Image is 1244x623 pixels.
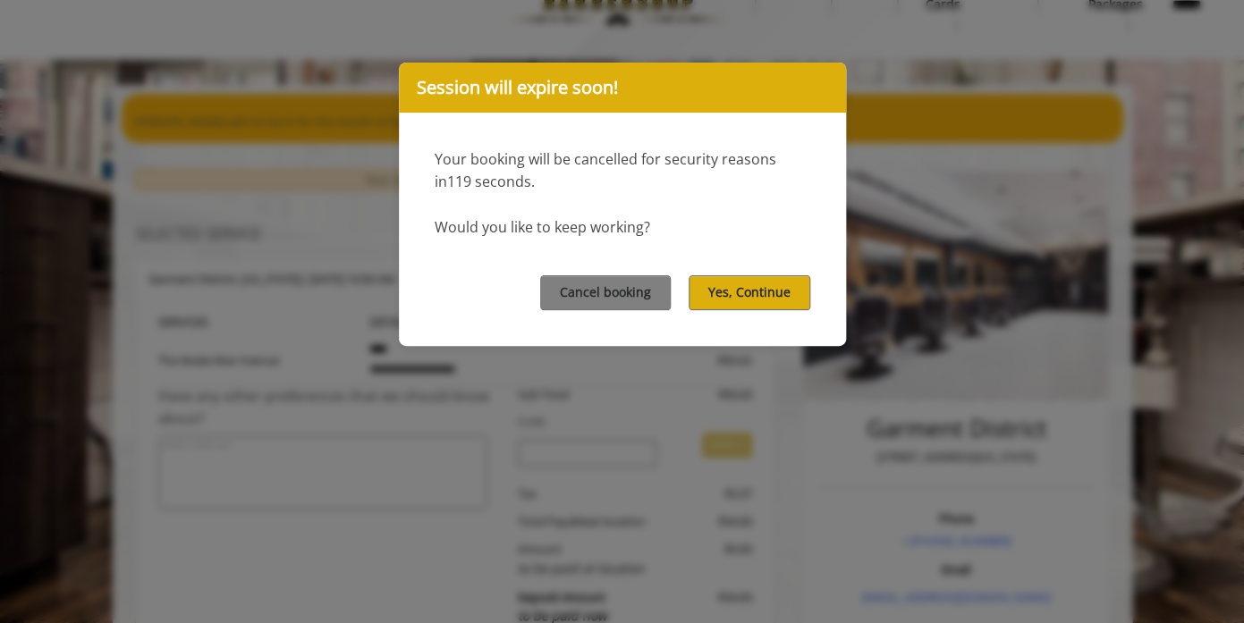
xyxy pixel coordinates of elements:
span: 119 second [447,172,535,191]
div: Your booking will be cancelled for security reasons in Would you like to keep working? [399,113,846,240]
div: Session will expire soon! [399,63,846,113]
button: Cancel booking [540,275,671,310]
button: Yes, Continue [689,275,810,310]
span: s. [524,172,535,191]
